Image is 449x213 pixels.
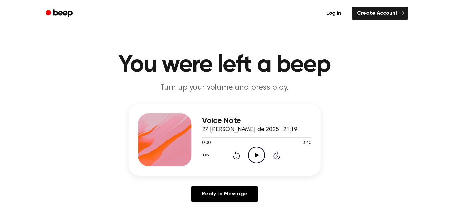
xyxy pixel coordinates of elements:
[320,6,348,21] a: Log in
[191,186,258,202] a: Reply to Message
[352,7,408,20] a: Create Account
[202,150,212,161] button: 1.0x
[54,53,395,77] h1: You were left a beep
[202,140,211,147] span: 0:00
[302,140,311,147] span: 3:40
[97,82,352,93] p: Turn up your volume and press play.
[202,116,311,125] h3: Voice Note
[202,127,297,133] span: 27 [PERSON_NAME] de 2025 · 21:19
[41,7,79,20] a: Beep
